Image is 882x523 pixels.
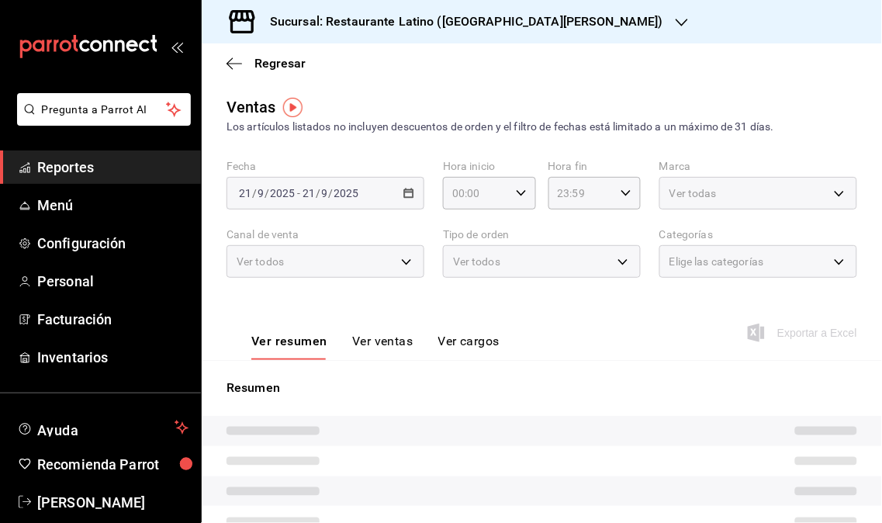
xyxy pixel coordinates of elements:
label: Marca [659,161,857,172]
label: Fecha [227,161,424,172]
span: Regresar [254,56,306,71]
span: / [316,187,320,199]
span: Menú [37,195,189,216]
img: Tooltip marker [283,98,303,117]
span: Facturación [37,309,189,330]
div: Ventas [227,95,276,119]
span: Ayuda [37,418,168,437]
label: Tipo de orden [443,230,641,241]
label: Hora fin [548,161,642,172]
span: / [329,187,334,199]
label: Canal de venta [227,230,424,241]
span: Ver todos [453,254,500,269]
input: -- [302,187,316,199]
input: -- [238,187,252,199]
span: - [297,187,300,199]
p: Resumen [227,379,857,397]
span: Reportes [37,157,189,178]
span: [PERSON_NAME] [37,492,189,513]
div: navigation tabs [251,334,500,360]
div: Los artículos listados no incluyen descuentos de orden y el filtro de fechas está limitado a un m... [227,119,857,135]
h3: Sucursal: Restaurante Latino ([GEOGRAPHIC_DATA][PERSON_NAME]) [258,12,663,31]
span: Personal [37,271,189,292]
span: / [252,187,257,199]
span: Recomienda Parrot [37,454,189,475]
span: Ver todas [669,185,717,201]
span: Elige las categorías [669,254,764,269]
span: Configuración [37,233,189,254]
input: -- [321,187,329,199]
label: Hora inicio [443,161,536,172]
a: Pregunta a Parrot AI [11,113,191,129]
input: ---- [334,187,360,199]
input: -- [257,187,265,199]
button: Ver resumen [251,334,327,360]
button: Ver ventas [352,334,413,360]
button: open_drawer_menu [171,40,183,53]
button: Pregunta a Parrot AI [17,93,191,126]
input: ---- [269,187,296,199]
span: Inventarios [37,347,189,368]
label: Categorías [659,230,857,241]
span: Ver todos [237,254,284,269]
button: Ver cargos [438,334,500,360]
span: / [265,187,269,199]
button: Regresar [227,56,306,71]
span: Pregunta a Parrot AI [42,102,167,118]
